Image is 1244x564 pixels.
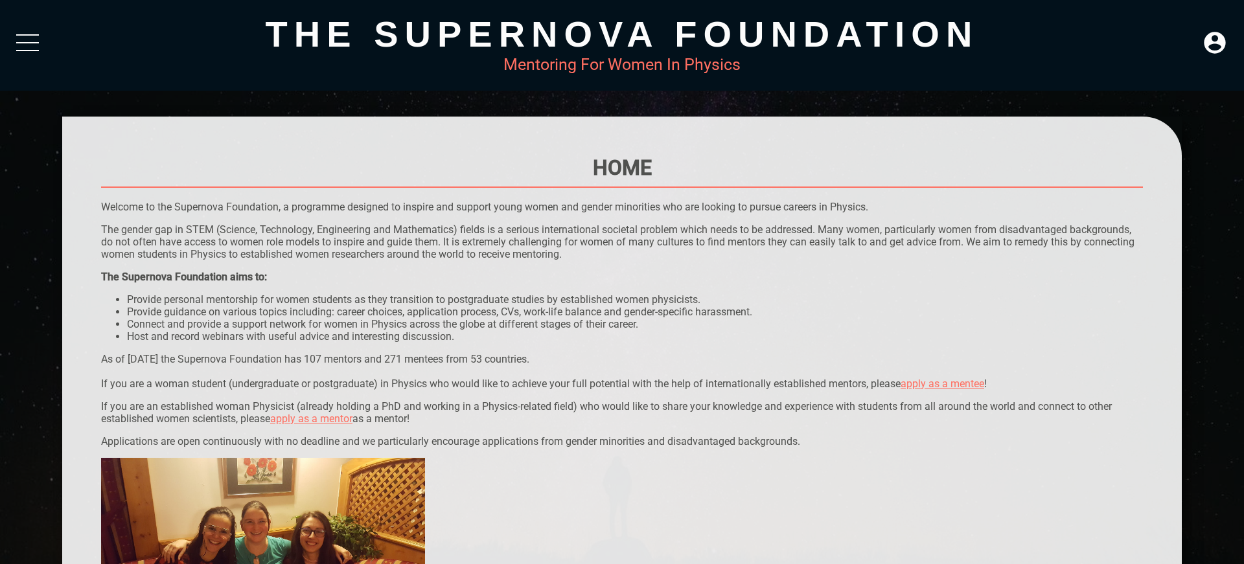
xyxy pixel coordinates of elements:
h1: Home [101,155,1143,180]
p: Applications are open continuously with no deadline and we particularly encourage applications fr... [101,435,1143,447]
a: apply as a mentor [270,412,352,425]
p: The gender gap in STEM (Science, Technology, Engineering and Mathematics) fields is a serious int... [101,223,1143,260]
div: The Supernova Foundation aims to: [101,271,1143,283]
div: The Supernova Foundation [62,13,1182,55]
li: Host and record webinars with useful advice and interesting discussion. [127,330,1143,343]
p: Welcome to the Supernova Foundation, a programme designed to inspire and support young women and ... [101,201,1143,213]
li: Provide personal mentorship for women students as they transition to postgraduate studies by esta... [127,293,1143,306]
p: If you are an established woman Physicist (already holding a PhD and working in a Physics-related... [101,400,1143,425]
li: Provide guidance on various topics including: career choices, application process, CVs, work-life... [127,306,1143,318]
p: As of [DATE] the Supernova Foundation has 107 mentors and 271 mentees from 53 countries. If you a... [101,353,1143,390]
li: Connect and provide a support network for women in Physics across the globe at different stages o... [127,318,1143,330]
div: Mentoring For Women In Physics [62,55,1182,74]
a: apply as a mentee [901,378,984,390]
